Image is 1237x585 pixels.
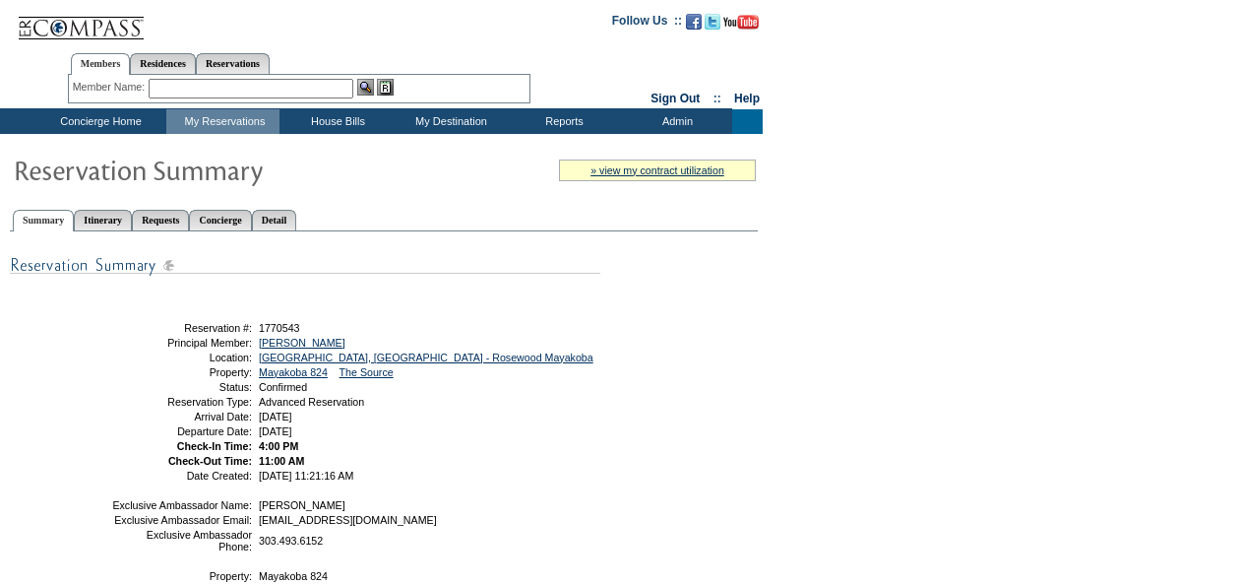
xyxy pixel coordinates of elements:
span: :: [713,92,721,105]
a: Itinerary [74,210,132,230]
img: Become our fan on Facebook [686,14,702,30]
a: Detail [252,210,297,230]
td: Property: [111,570,252,582]
img: Follow us on Twitter [705,14,720,30]
td: Follow Us :: [612,12,682,35]
td: Reservation #: [111,322,252,334]
a: » view my contract utilization [590,164,724,176]
td: Property: [111,366,252,378]
span: 303.493.6152 [259,535,323,547]
img: Reservaton Summary [13,150,406,189]
span: Mayakoba 824 [259,570,328,582]
a: Subscribe to our YouTube Channel [723,20,759,32]
a: Concierge [189,210,251,230]
span: Advanced Reservation [259,396,364,408]
td: House Bills [279,109,393,134]
td: Status: [111,381,252,393]
td: Location: [111,352,252,363]
td: Principal Member: [111,337,252,349]
div: Member Name: [73,79,149,96]
a: [PERSON_NAME] [259,337,345,349]
span: 4:00 PM [259,440,298,452]
td: My Reservations [166,109,279,134]
img: Subscribe to our YouTube Channel [723,15,759,30]
td: My Destination [393,109,506,134]
a: Summary [13,210,74,231]
span: 11:00 AM [259,455,304,467]
a: Residences [130,53,196,74]
span: 1770543 [259,322,300,334]
span: [PERSON_NAME] [259,499,345,511]
a: [GEOGRAPHIC_DATA], [GEOGRAPHIC_DATA] - Rosewood Mayakoba [259,352,593,363]
img: Reservations [377,79,394,96]
strong: Check-Out Time: [168,455,252,467]
span: [DATE] [259,411,292,422]
span: Confirmed [259,381,307,393]
img: View [357,79,374,96]
td: Admin [619,109,732,134]
span: [EMAIL_ADDRESS][DOMAIN_NAME] [259,514,437,526]
a: Reservations [196,53,270,74]
a: Follow us on Twitter [705,20,720,32]
a: Sign Out [650,92,700,105]
td: Reservation Type: [111,396,252,408]
span: [DATE] 11:21:16 AM [259,470,353,482]
td: Departure Date: [111,425,252,437]
td: Arrival Date: [111,411,252,422]
strong: Check-In Time: [177,440,252,452]
a: Requests [132,210,189,230]
a: The Source [340,366,394,378]
td: Reports [506,109,619,134]
a: Help [734,92,760,105]
img: subTtlResSummary.gif [10,253,600,278]
a: Become our fan on Facebook [686,20,702,32]
td: Exclusive Ambassador Name: [111,499,252,511]
td: Exclusive Ambassador Phone: [111,529,252,552]
a: Members [71,53,131,75]
td: Date Created: [111,470,252,482]
td: Concierge Home [31,109,166,134]
a: Mayakoba 824 [259,366,328,378]
td: Exclusive Ambassador Email: [111,514,252,526]
span: [DATE] [259,425,292,437]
